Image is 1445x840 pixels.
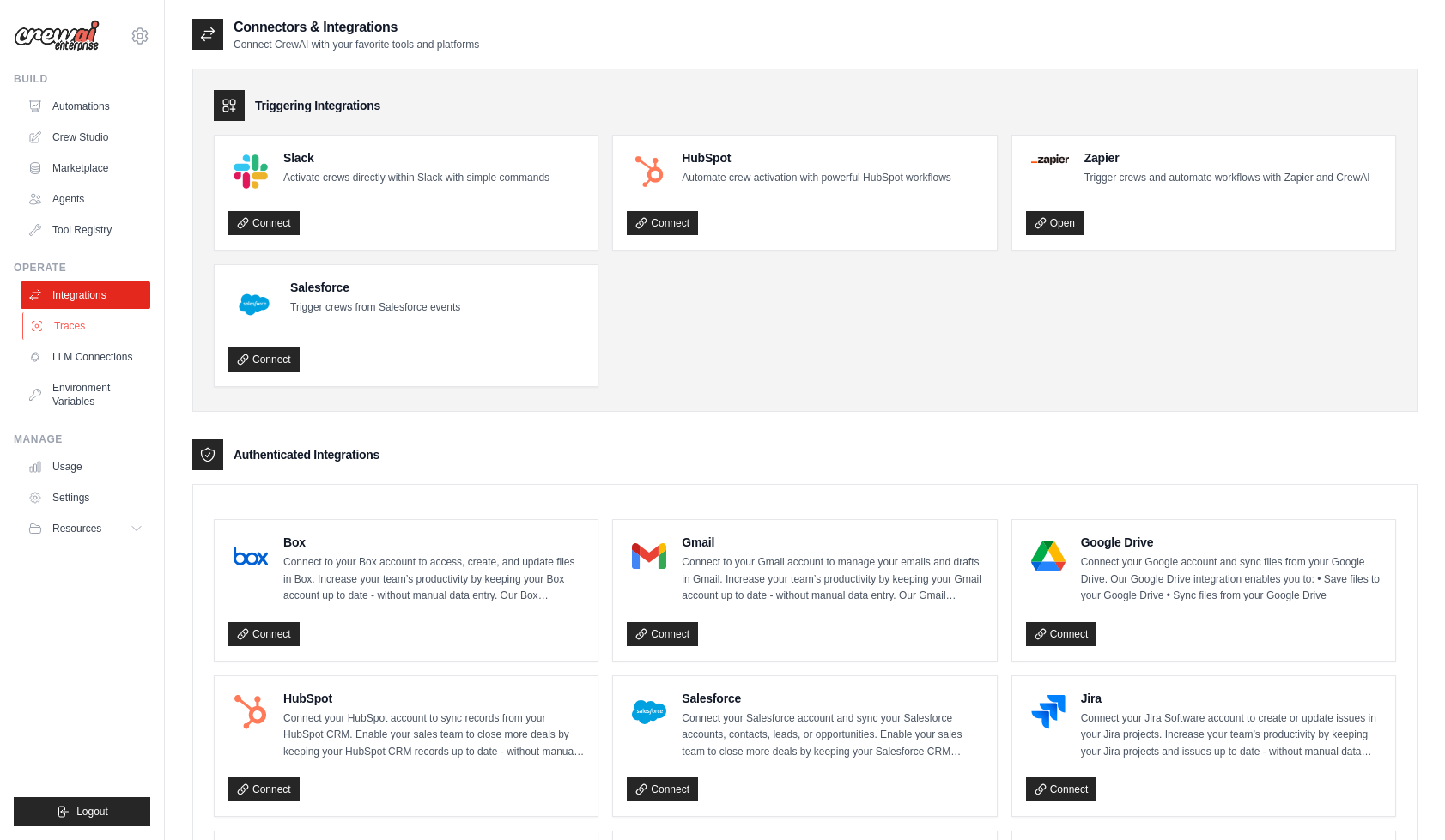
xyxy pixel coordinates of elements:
[228,777,300,801] a: Connect
[76,805,108,819] span: Logout
[1081,690,1381,707] h4: Jira
[234,154,268,189] img: Slack Logo
[290,299,460,317] p: Trigger crews from Salesforce events
[1026,777,1097,801] a: Connect
[14,72,150,86] div: Build
[21,515,150,542] button: Resources
[682,170,950,187] p: Automate crew activation with powerful HubSpot workflows
[682,690,982,707] h4: Salesforce
[1026,211,1084,235] a: Open
[21,154,150,182] a: Marketplace
[627,777,698,801] a: Connect
[234,38,479,51] p: Connect CrewAI with your favorite tools and platforms
[682,149,950,166] h4: HubSpot
[290,279,460,296] h4: Salesforce
[21,453,150,480] a: Usage
[234,17,479,38] h2: Connectors & Integrations
[228,347,300,372] a: Connect
[283,170,549,187] p: Activate crews directly within Slack with simple commands
[1081,534,1381,551] h4: Google Drive
[283,690,584,707] h4: HubSpot
[1084,170,1370,187] p: Trigger crews and automate workflows with Zapier and CrewAI
[21,343,150,371] a: LLM Connections
[1031,539,1066,573] img: Google Drive Logo
[283,554,584,605] p: Connect to your Box account to access, create, and update files in Box. Increase your team’s prod...
[234,695,268,729] img: HubSpot Logo
[21,374,150,415] a: Environment Variables
[632,154,666,189] img: HubSpot Logo
[283,149,549,166] h4: Slack
[1031,154,1069,165] img: Zapier Logo
[14,20,100,52] img: Logo
[1081,710,1381,761] p: Connect your Jira Software account to create or update issues in your Jira projects. Increase you...
[1026,622,1097,646] a: Connect
[234,446,379,463] h3: Authenticated Integrations
[627,622,698,646] a: Connect
[1081,554,1381,605] p: Connect your Google account and sync files from your Google Drive. Our Google Drive integration e...
[228,622,300,646] a: Connect
[632,539,666,573] img: Gmail Logo
[14,432,150,446] div: Manage
[21,185,150,213] a: Agents
[21,216,150,244] a: Tool Registry
[283,710,584,761] p: Connect your HubSpot account to sync records from your HubSpot CRM. Enable your sales team to clo...
[682,554,982,605] p: Connect to your Gmail account to manage your emails and drafts in Gmail. Increase your team’s pro...
[228,211,300,235] a: Connect
[283,534,584,551] h4: Box
[21,484,150,511] a: Settings
[1031,695,1066,729] img: Jira Logo
[234,539,268,573] img: Box Logo
[627,211,698,235] a: Connect
[52,522,101,535] span: Resources
[682,534,982,551] h4: Gmail
[255,97,380,114] h3: Triggering Integrations
[14,797,150,826] button: Logout
[21,93,150,120] a: Automations
[632,695,666,729] img: Salesforce Logo
[21,281,150,309] a: Integrations
[682,710,982,761] p: Connect your Salesforce account and sync your Salesforce accounts, contacts, leads, or opportunit...
[22,312,152,340] a: Traces
[1084,149,1370,166] h4: Zapier
[234,284,275,325] img: Salesforce Logo
[14,261,150,275] div: Operate
[21,124,150,151] a: Crew Studio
